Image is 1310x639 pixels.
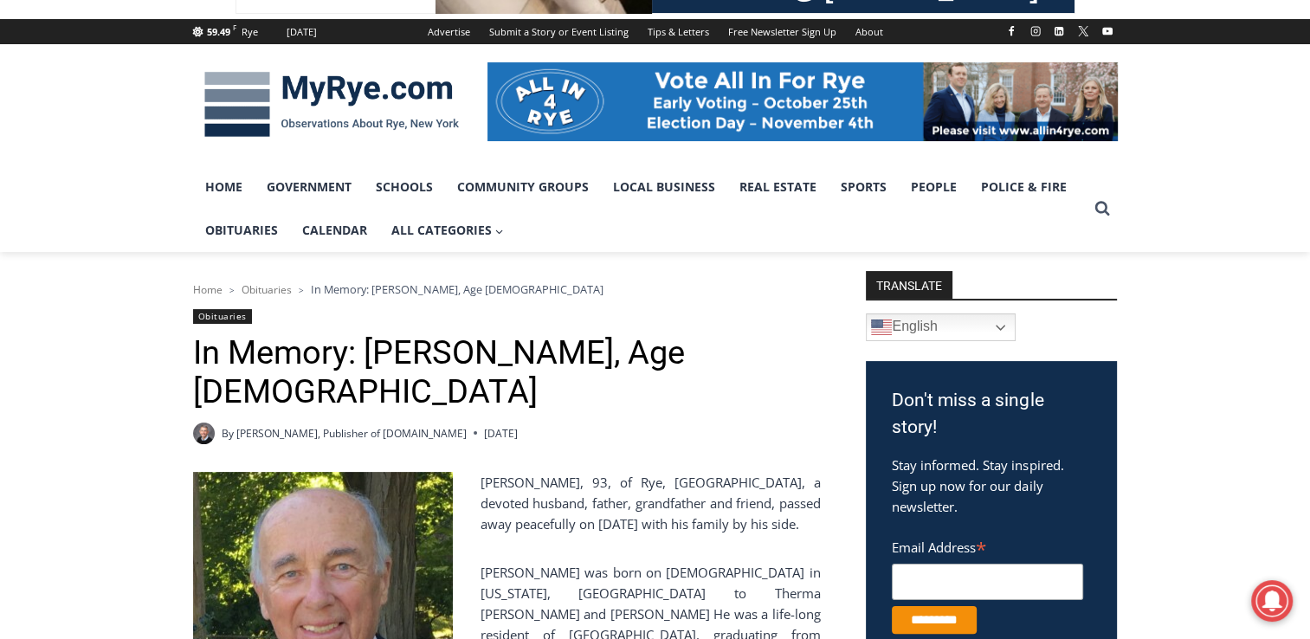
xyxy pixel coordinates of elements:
a: Linkedin [1049,21,1069,42]
a: Police & Fire [969,165,1079,209]
nav: Secondary Navigation [418,19,893,44]
a: Schools [364,165,445,209]
label: Email Address [892,530,1083,561]
span: Open Tues. - Sun. [PHONE_NUMBER] [5,178,170,244]
img: en [871,317,892,338]
div: "[PERSON_NAME]'s draw is the fine variety of pristine raw fish kept on hand" [177,108,246,207]
a: Facebook [1001,21,1022,42]
a: Intern @ [DOMAIN_NAME] [416,168,839,216]
a: English [866,313,1016,341]
a: Sports [829,165,899,209]
a: About [846,19,893,44]
a: Home [193,282,223,297]
a: Instagram [1025,21,1046,42]
a: Free Newsletter Sign Up [719,19,846,44]
a: Government [255,165,364,209]
a: Open Tues. - Sun. [PHONE_NUMBER] [1,174,174,216]
strong: TRANSLATE [866,271,952,299]
span: In Memory: [PERSON_NAME], Age [DEMOGRAPHIC_DATA] [311,281,603,297]
p: Stay informed. Stay inspired. Sign up now for our daily newsletter. [892,455,1091,517]
div: "I learned about the history of a place I’d honestly never considered even as a resident of [GEOG... [437,1,818,168]
a: [PERSON_NAME], Publisher of [DOMAIN_NAME] [236,426,467,441]
button: View Search Form [1087,193,1118,224]
a: Obituaries [193,209,290,252]
span: By [222,425,234,442]
a: Obituaries [193,309,252,324]
a: Advertise [418,19,480,44]
a: Community Groups [445,165,601,209]
p: [PERSON_NAME], 93, of Rye, [GEOGRAPHIC_DATA], a devoted husband, father, grandfather and friend, ... [193,472,821,534]
span: > [229,284,235,296]
div: Rye [242,24,258,40]
a: Tips & Letters [638,19,719,44]
img: All in for Rye [487,62,1118,140]
span: F [233,23,236,32]
span: Intern @ [DOMAIN_NAME] [453,172,803,211]
a: Obituaries [242,282,292,297]
a: Home [193,165,255,209]
a: People [899,165,969,209]
a: Real Estate [727,165,829,209]
nav: Primary Navigation [193,165,1087,253]
button: Child menu of All Categories [379,209,516,252]
a: X [1073,21,1094,42]
a: YouTube [1097,21,1118,42]
h1: In Memory: [PERSON_NAME], Age [DEMOGRAPHIC_DATA] [193,333,821,412]
a: Local Business [601,165,727,209]
span: 59.49 [207,25,230,38]
img: MyRye.com [193,60,470,150]
a: Author image [193,423,215,444]
a: Submit a Story or Event Listing [480,19,638,44]
time: [DATE] [484,425,518,442]
h3: Don't miss a single story! [892,387,1091,442]
a: Calendar [290,209,379,252]
span: > [299,284,304,296]
div: [DATE] [287,24,317,40]
nav: Breadcrumbs [193,281,821,298]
